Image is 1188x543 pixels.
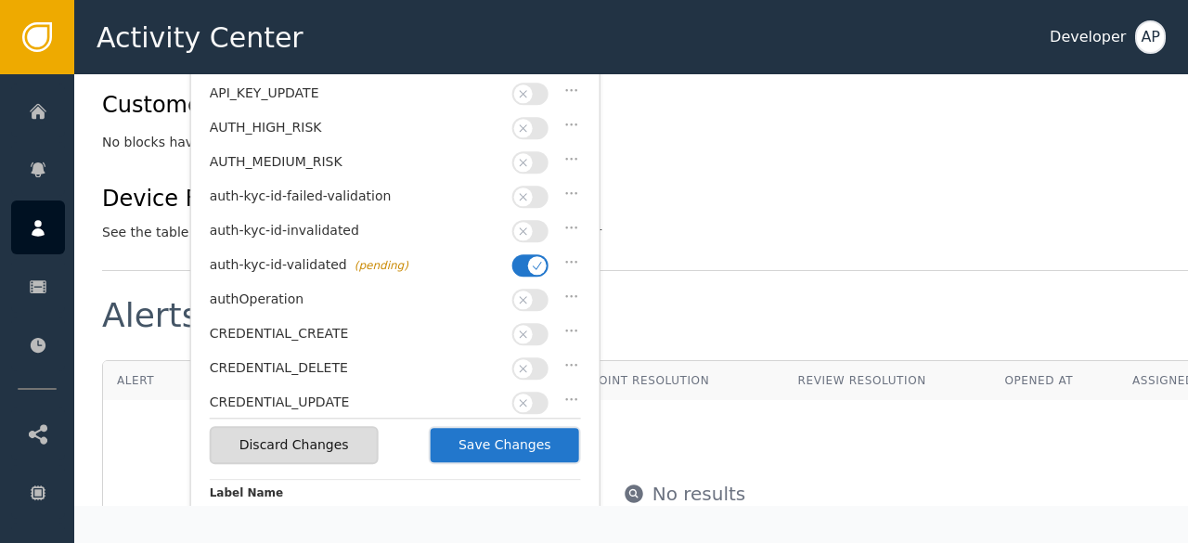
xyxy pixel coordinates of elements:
[355,259,408,272] span: (pending)
[210,393,503,412] div: CREDENTIAL_UPDATE
[1050,26,1126,48] div: Developer
[536,361,784,400] th: Checkpoint Resolution
[1135,20,1166,54] button: AP
[210,358,503,378] div: CREDENTIAL_DELETE
[210,118,503,137] div: AUTH_HIGH_RISK
[210,84,503,103] div: API_KEY_UPDATE
[102,88,321,122] div: Customer Blocks (0)
[102,223,601,242] div: See the table below for details on device flags associated with this customer
[210,324,503,343] div: CREDENTIAL_CREATE
[97,17,303,58] span: Activity Center
[784,361,991,400] th: Review Resolution
[210,221,503,240] div: auth-kyc-id-invalidated
[210,485,581,506] label: Label Name
[210,290,503,309] div: authOperation
[210,426,379,464] button: Discard Changes
[103,361,189,400] th: Alert
[210,187,503,206] div: auth-kyc-id-failed-validation
[102,182,601,215] div: Device Flags (0)
[652,480,746,508] div: No results
[210,152,503,172] div: AUTH_MEDIUM_RISK
[210,255,503,275] div: auth-kyc-id-validated
[429,426,581,464] button: Save Changes
[990,361,1118,400] th: Opened At
[102,299,257,332] div: Alerts (0)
